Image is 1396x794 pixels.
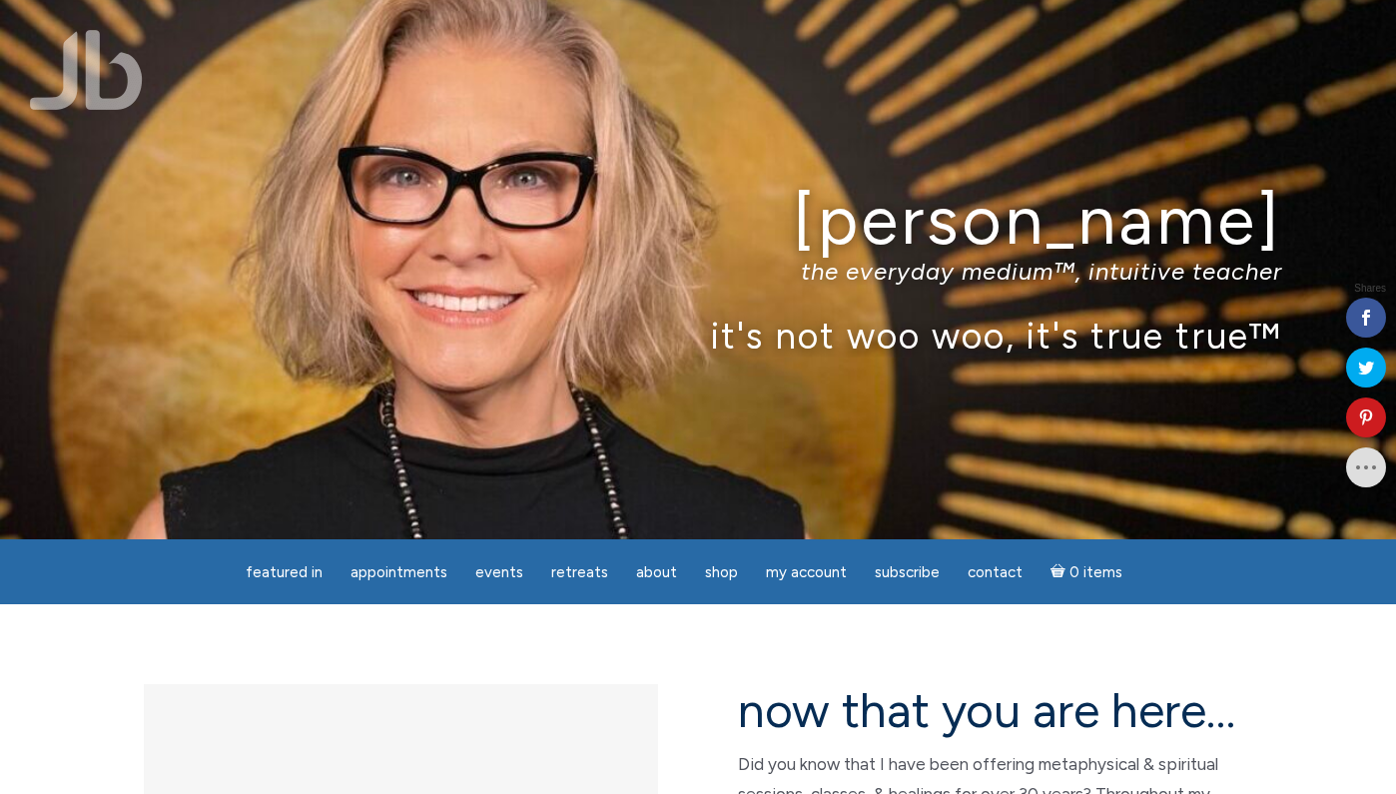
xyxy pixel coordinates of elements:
[956,553,1035,592] a: Contact
[636,563,677,581] span: About
[1354,284,1386,294] span: Shares
[705,563,738,581] span: Shop
[350,563,447,581] span: Appointments
[968,563,1023,581] span: Contact
[114,183,1282,258] h1: [PERSON_NAME]
[114,257,1282,286] p: the everyday medium™, intuitive teacher
[339,553,459,592] a: Appointments
[1050,563,1069,581] i: Cart
[624,553,689,592] a: About
[475,563,523,581] span: Events
[551,563,608,581] span: Retreats
[863,553,952,592] a: Subscribe
[234,553,335,592] a: featured in
[114,314,1282,357] p: it's not woo woo, it's true true™
[539,553,620,592] a: Retreats
[766,563,847,581] span: My Account
[875,563,940,581] span: Subscribe
[1069,565,1122,580] span: 0 items
[246,563,323,581] span: featured in
[693,553,750,592] a: Shop
[30,30,143,110] img: Jamie Butler. The Everyday Medium
[463,553,535,592] a: Events
[1039,551,1134,592] a: Cart0 items
[738,684,1252,737] h2: now that you are here…
[754,553,859,592] a: My Account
